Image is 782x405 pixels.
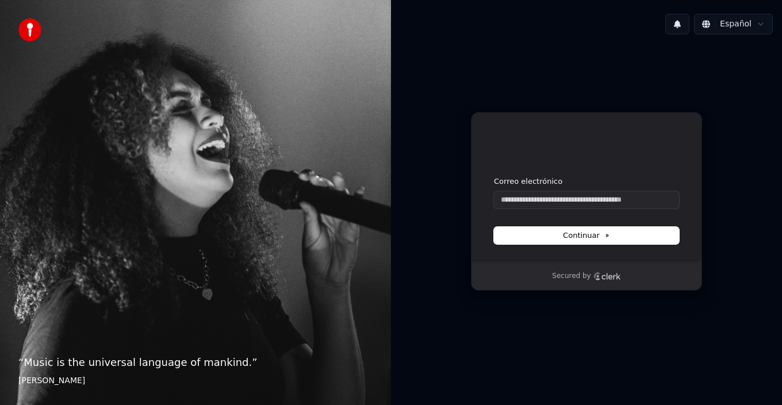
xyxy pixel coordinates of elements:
[552,272,591,281] p: Secured by
[18,18,41,41] img: youka
[18,375,373,387] footer: [PERSON_NAME]
[593,272,621,280] a: Clerk logo
[563,230,610,241] span: Continuar
[494,227,679,244] button: Continuar
[18,354,373,371] p: “ Music is the universal language of mankind. ”
[494,176,562,187] label: Correo electrónico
